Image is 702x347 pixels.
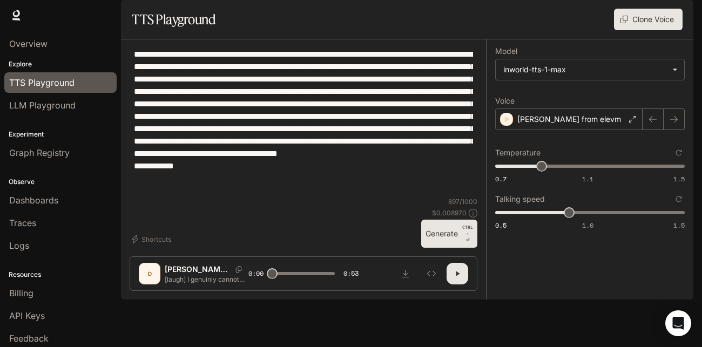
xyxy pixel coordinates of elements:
button: GenerateCTRL +⏎ [421,220,477,248]
p: CTRL + [462,224,473,237]
button: Copy Voice ID [231,266,246,273]
button: Reset to default [673,147,685,159]
button: Clone Voice [614,9,683,30]
button: Download audio [395,263,416,284]
span: 0.5 [495,221,507,230]
div: Open Intercom Messenger [665,310,691,336]
button: Shortcuts [130,230,175,248]
p: Model [495,47,517,55]
span: 0:53 [343,268,359,279]
div: D [141,265,158,282]
div: inworld-tts-1-max [503,64,667,75]
span: 1.0 [582,221,593,230]
p: Temperature [495,149,541,157]
span: 0.7 [495,174,507,183]
button: Inspect [421,263,442,284]
button: Reset to default [673,193,685,205]
p: Voice [495,97,515,105]
span: 1.1 [582,174,593,183]
p: Talking speed [495,195,545,203]
span: 1.5 [673,174,685,183]
p: [PERSON_NAME] from elevm [517,114,621,125]
span: 1.5 [673,221,685,230]
p: ⏎ [462,224,473,243]
h1: TTS Playground [132,9,215,30]
p: [laugh] I genuinly cannot STAND people who are a walking equivalent of the '' oops I did it again... [165,275,248,284]
div: inworld-tts-1-max [496,59,684,80]
span: 0:00 [248,268,264,279]
p: [PERSON_NAME] from elevm [165,264,231,275]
